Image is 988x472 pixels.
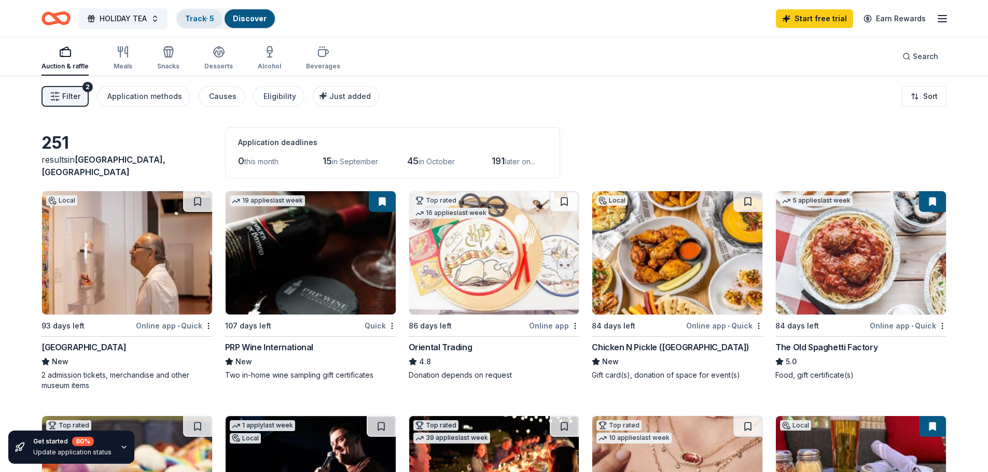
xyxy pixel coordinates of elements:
[592,341,749,353] div: Chicken N Pickle ([GEOGRAPHIC_DATA])
[409,320,452,332] div: 86 days left
[776,191,946,314] img: Image for The Old Spaghetti Factory
[413,433,490,444] div: 39 applies last week
[238,136,547,149] div: Application deadlines
[225,341,313,353] div: PRP Wine International
[46,420,91,431] div: Top rated
[225,320,271,332] div: 107 days left
[230,433,261,444] div: Local
[313,86,379,107] button: Just added
[323,155,332,166] span: 15
[72,437,94,446] div: 80 %
[596,433,672,444] div: 10 applies last week
[728,322,730,330] span: •
[100,12,147,25] span: HOLIDAY TEA
[409,341,472,353] div: Oriental Trading
[177,322,179,330] span: •
[225,370,396,380] div: Two in-home wine sampling gift certificates
[592,191,763,380] a: Image for Chicken N Pickle (Glendale)Local84 days leftOnline app•QuickChicken N Pickle ([GEOGRAPH...
[176,8,276,29] button: Track· 5Discover
[230,195,305,206] div: 19 applies last week
[230,420,295,431] div: 1 apply last week
[592,320,635,332] div: 84 days left
[258,62,281,70] div: Alcohol
[306,62,340,70] div: Beverages
[413,420,458,431] div: Top rated
[244,157,279,166] span: this month
[413,208,489,219] div: 16 applies last week
[209,90,236,103] div: Causes
[82,82,93,92] div: 2
[592,191,762,314] img: Image for Chicken N Pickle (Glendale)
[902,86,947,107] button: Sort
[263,90,296,103] div: Eligibility
[413,195,458,206] div: Top rated
[306,41,340,76] button: Beverages
[602,355,619,368] span: New
[41,41,89,76] button: Auction & raffle
[686,319,763,332] div: Online app Quick
[204,62,233,70] div: Desserts
[596,195,628,206] div: Local
[911,322,913,330] span: •
[41,370,213,391] div: 2 admission tickets, merchandise and other museum items
[894,46,947,67] button: Search
[33,448,112,456] div: Update application status
[46,195,77,206] div: Local
[114,62,132,70] div: Meals
[199,86,245,107] button: Causes
[592,370,763,380] div: Gift card(s), donation of space for event(s)
[419,157,455,166] span: in October
[253,86,304,107] button: Eligibility
[185,14,214,23] a: Track· 5
[529,319,579,332] div: Online app
[407,155,419,166] span: 45
[42,191,212,314] img: Image for Heard Museum
[776,9,853,28] a: Start free trial
[332,157,378,166] span: in September
[780,420,811,431] div: Local
[857,9,932,28] a: Earn Rewards
[238,155,244,166] span: 0
[365,319,396,332] div: Quick
[52,355,68,368] span: New
[596,420,642,431] div: Top rated
[409,191,580,380] a: Image for Oriental TradingTop rated16 applieslast week86 days leftOnline appOriental Trading4.8Do...
[775,191,947,380] a: Image for The Old Spaghetti Factory5 applieslast week84 days leftOnline app•QuickThe Old Spaghett...
[97,86,190,107] button: Application methods
[41,133,213,153] div: 251
[226,191,396,314] img: Image for PRP Wine International
[79,8,168,29] button: HOLIDAY TEA
[41,341,126,353] div: [GEOGRAPHIC_DATA]
[136,319,213,332] div: Online app Quick
[233,14,267,23] a: Discover
[204,41,233,76] button: Desserts
[41,6,71,31] a: Home
[870,319,947,332] div: Online app Quick
[329,92,371,101] span: Just added
[157,62,179,70] div: Snacks
[409,191,579,314] img: Image for Oriental Trading
[775,320,819,332] div: 84 days left
[62,90,80,103] span: Filter
[913,50,938,63] span: Search
[41,191,213,391] a: Image for Heard MuseumLocal93 days leftOnline app•Quick[GEOGRAPHIC_DATA]New2 admission tickets, m...
[775,341,878,353] div: The Old Spaghetti Factory
[41,154,165,177] span: [GEOGRAPHIC_DATA], [GEOGRAPHIC_DATA]
[107,90,182,103] div: Application methods
[114,41,132,76] button: Meals
[41,153,213,178] div: results
[786,355,797,368] span: 5.0
[258,41,281,76] button: Alcohol
[775,370,947,380] div: Food, gift certificate(s)
[41,62,89,70] div: Auction & raffle
[923,90,938,103] span: Sort
[492,155,505,166] span: 191
[780,195,853,206] div: 5 applies last week
[41,86,89,107] button: Filter2
[235,355,252,368] span: New
[409,370,580,380] div: Donation depends on request
[505,157,535,166] span: later on...
[41,154,165,177] span: in
[41,320,85,332] div: 93 days left
[33,437,112,446] div: Get started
